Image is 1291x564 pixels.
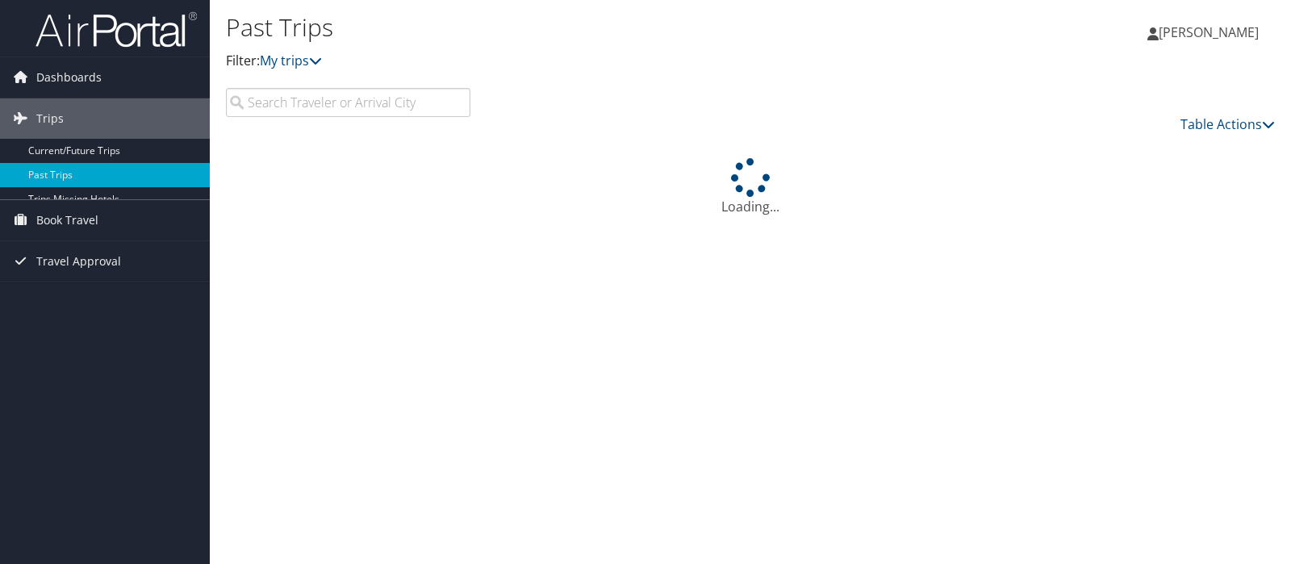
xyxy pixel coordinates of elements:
span: Book Travel [36,200,98,240]
img: airportal-logo.png [36,10,197,48]
a: My trips [260,52,322,69]
a: Table Actions [1180,115,1275,133]
div: Loading... [226,158,1275,216]
p: Filter: [226,51,925,72]
span: Travel Approval [36,241,121,282]
span: Trips [36,98,64,139]
span: Dashboards [36,57,102,98]
span: [PERSON_NAME] [1159,23,1259,41]
a: [PERSON_NAME] [1147,8,1275,56]
h1: Past Trips [226,10,925,44]
input: Search Traveler or Arrival City [226,88,470,117]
